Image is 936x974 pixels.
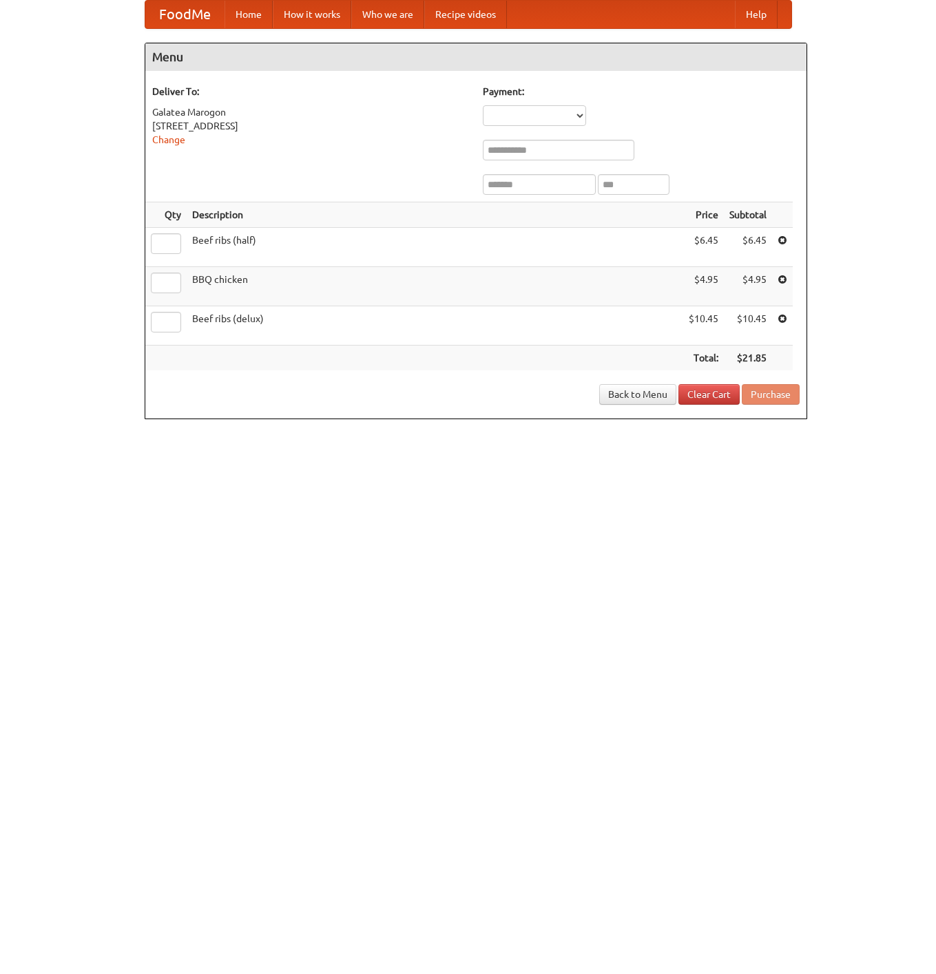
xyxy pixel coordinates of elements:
[351,1,424,28] a: Who we are
[683,346,724,371] th: Total:
[683,306,724,346] td: $10.45
[724,202,772,228] th: Subtotal
[273,1,351,28] a: How it works
[742,384,800,405] button: Purchase
[599,384,676,405] a: Back to Menu
[187,267,683,306] td: BBQ chicken
[145,1,225,28] a: FoodMe
[483,85,800,98] h5: Payment:
[187,228,683,267] td: Beef ribs (half)
[187,202,683,228] th: Description
[145,43,807,71] h4: Menu
[187,306,683,346] td: Beef ribs (delux)
[424,1,507,28] a: Recipe videos
[152,119,469,133] div: [STREET_ADDRESS]
[724,306,772,346] td: $10.45
[145,202,187,228] th: Qty
[152,105,469,119] div: Galatea Marogon
[683,202,724,228] th: Price
[724,346,772,371] th: $21.85
[678,384,740,405] a: Clear Cart
[152,85,469,98] h5: Deliver To:
[735,1,778,28] a: Help
[724,228,772,267] td: $6.45
[683,228,724,267] td: $6.45
[683,267,724,306] td: $4.95
[152,134,185,145] a: Change
[225,1,273,28] a: Home
[724,267,772,306] td: $4.95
